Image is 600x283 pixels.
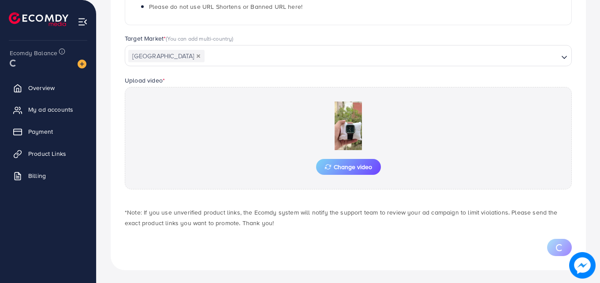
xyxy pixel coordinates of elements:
[205,49,558,63] input: Search for option
[28,149,66,158] span: Product Links
[7,101,89,118] a: My ad accounts
[128,50,205,62] span: [GEOGRAPHIC_DATA]
[7,167,89,185] a: Billing
[9,12,68,26] img: logo
[316,159,381,175] button: Change video
[325,164,372,170] span: Change video
[10,49,57,57] span: Ecomdy Balance
[28,105,73,114] span: My ad accounts
[78,17,88,27] img: menu
[7,123,89,140] a: Payment
[304,102,392,150] img: Preview Image
[196,54,201,58] button: Deselect Pakistan
[28,171,46,180] span: Billing
[125,45,572,66] div: Search for option
[7,145,89,162] a: Product Links
[569,252,596,279] img: image
[28,127,53,136] span: Payment
[7,79,89,97] a: Overview
[125,76,165,85] label: Upload video
[125,34,234,43] label: Target Market
[149,2,302,11] span: Please do not use URL Shortens or Banned URL here!
[125,207,572,228] p: *Note: If you use unverified product links, the Ecomdy system will notify the support team to rev...
[78,60,86,68] img: image
[166,34,233,42] span: (You can add multi-country)
[28,83,55,92] span: Overview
